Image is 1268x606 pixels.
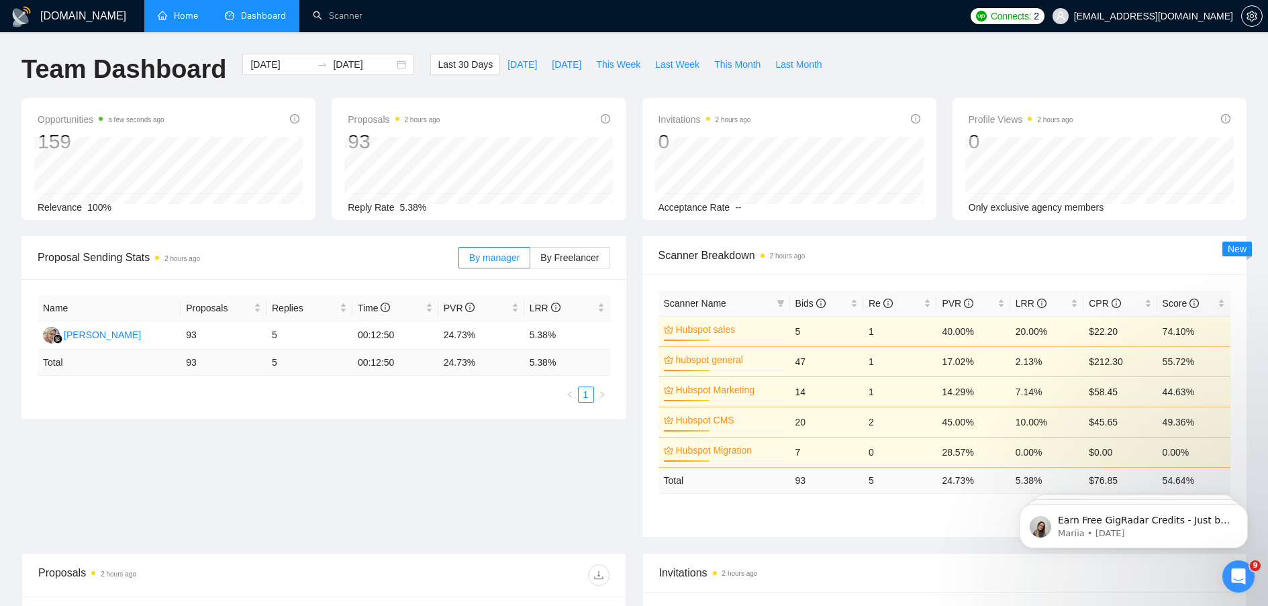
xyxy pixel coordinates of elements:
[969,129,1073,154] div: 0
[38,249,458,266] span: Proposal Sending Stats
[266,295,352,321] th: Replies
[181,321,266,350] td: 93
[1010,346,1083,376] td: 2.13%
[596,57,640,72] span: This Week
[524,321,610,350] td: 5.38%
[863,376,936,407] td: 1
[589,54,648,75] button: This Week
[1157,376,1230,407] td: 44.63%
[21,54,226,85] h1: Team Dashboard
[1010,316,1083,346] td: 20.00%
[664,415,673,425] span: crown
[1083,316,1157,346] td: $22.20
[250,57,311,72] input: Start date
[790,376,863,407] td: 14
[313,10,362,21] a: searchScanner
[469,252,520,263] span: By manager
[352,321,438,350] td: 00:12:50
[999,476,1268,570] iframe: Intercom notifications message
[348,129,440,154] div: 93
[659,564,1230,581] span: Invitations
[566,391,574,399] span: left
[969,111,1073,128] span: Profile Views
[1157,407,1230,437] td: 49.36%
[659,247,1231,264] span: Scanner Breakdown
[1037,116,1073,123] time: 2 hours ago
[777,299,785,307] span: filter
[911,114,920,123] span: info-circle
[348,111,440,128] span: Proposals
[186,301,251,315] span: Proposals
[1189,299,1199,308] span: info-circle
[1010,437,1083,467] td: 0.00%
[38,202,82,213] span: Relevance
[1157,467,1230,493] td: 54.64 %
[594,387,610,403] li: Next Page
[676,322,782,337] a: Hubspot sales
[1083,467,1157,493] td: $ 76.85
[936,467,1010,493] td: 24.73 %
[1089,298,1120,309] span: CPR
[317,59,328,70] span: swap-right
[936,407,1010,437] td: 45.00%
[659,111,751,128] span: Invitations
[768,54,829,75] button: Last Month
[266,321,352,350] td: 5
[1056,11,1065,21] span: user
[664,385,673,395] span: crown
[1163,298,1199,309] span: Score
[774,293,787,313] span: filter
[936,437,1010,467] td: 28.57%
[11,6,32,28] img: logo
[1010,407,1083,437] td: 10.00%
[991,9,1031,23] span: Connects:
[707,54,768,75] button: This Month
[43,327,60,344] img: NN
[181,295,266,321] th: Proposals
[664,298,726,309] span: Scanner Name
[465,303,475,312] span: info-circle
[1241,11,1263,21] a: setting
[579,387,593,402] a: 1
[790,316,863,346] td: 5
[64,327,141,342] div: [PERSON_NAME]
[942,298,973,309] span: PVR
[1010,376,1083,407] td: 7.14%
[333,57,394,72] input: End date
[181,350,266,376] td: 93
[1016,298,1046,309] span: LRR
[38,350,181,376] td: Total
[1034,9,1039,23] span: 2
[601,114,610,123] span: info-circle
[438,350,524,376] td: 24.73 %
[530,303,560,313] span: LRR
[863,407,936,437] td: 2
[795,298,826,309] span: Bids
[589,570,609,580] span: download
[405,116,440,123] time: 2 hours ago
[1222,560,1255,593] iframe: Intercom live chat
[266,350,352,376] td: 5
[790,346,863,376] td: 47
[722,570,758,577] time: 2 hours ago
[317,59,328,70] span: to
[552,57,581,72] span: [DATE]
[348,202,394,213] span: Reply Rate
[676,383,782,397] a: Hubspot Marketing
[676,413,782,427] a: Hubspot CMS
[272,301,337,315] span: Replies
[863,316,936,346] td: 1
[1228,244,1247,254] span: New
[790,467,863,493] td: 93
[500,54,544,75] button: [DATE]
[1157,316,1230,346] td: 74.10%
[863,346,936,376] td: 1
[540,252,599,263] span: By Freelancer
[1157,346,1230,376] td: 55.72%
[790,407,863,437] td: 20
[790,437,863,467] td: 7
[562,387,578,403] button: left
[358,303,390,313] span: Time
